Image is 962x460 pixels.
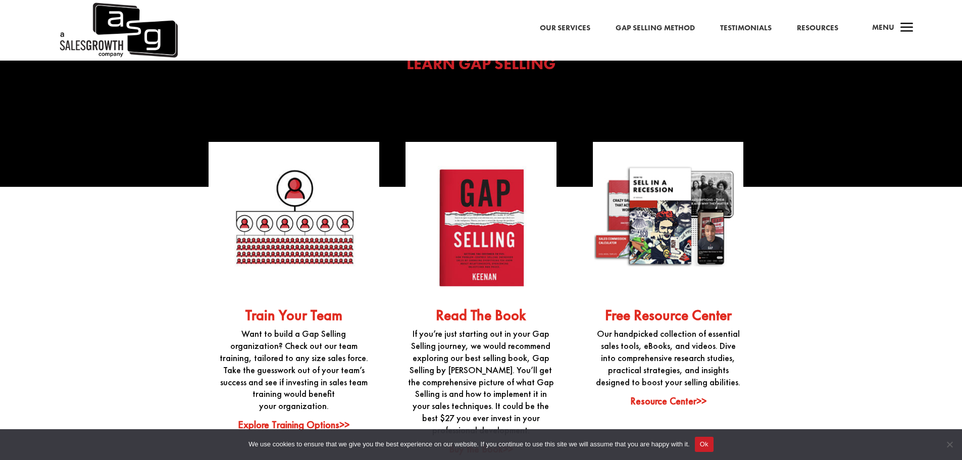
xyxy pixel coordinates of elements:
[944,439,954,449] span: No
[436,305,526,325] a: Read The Book
[593,328,743,388] p: Our handpicked collection of essential sales tools, eBooks, and videos. Dive into comprehensive r...
[540,22,590,35] a: Our Services
[593,142,743,292] img: A collage of resources featured in the Gap Selling Free Resource Center, including an eBook title...
[720,22,772,35] a: Testimonials
[695,437,714,452] button: Ok
[872,22,894,32] span: Menu
[897,18,917,38] span: a
[219,142,369,292] img: An organizational chart illustration showing a hierarchy with one larger red figure at the top, c...
[245,305,342,325] a: Train Your Team
[219,328,369,412] p: Want to build a Gap Selling organization? Check out our team training, tailored to any size sales...
[605,305,732,325] a: Free Resource Center
[630,394,706,407] a: Resource Center>>
[407,54,556,74] span: Learn Gap Selling
[238,418,349,431] a: Explore Training Options>>
[248,439,689,449] span: We use cookies to ensure that we give you the best experience on our website. If you continue to ...
[406,328,556,436] p: If you’re just starting out in your Gap Selling journey, we would recommend exploring our best se...
[797,22,838,35] a: Resources
[406,142,556,292] img: Cover of the book 'Gap Selling' by Keenan, featuring a bold red background with the title 'Gap Se...
[616,22,695,35] a: Gap Selling Method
